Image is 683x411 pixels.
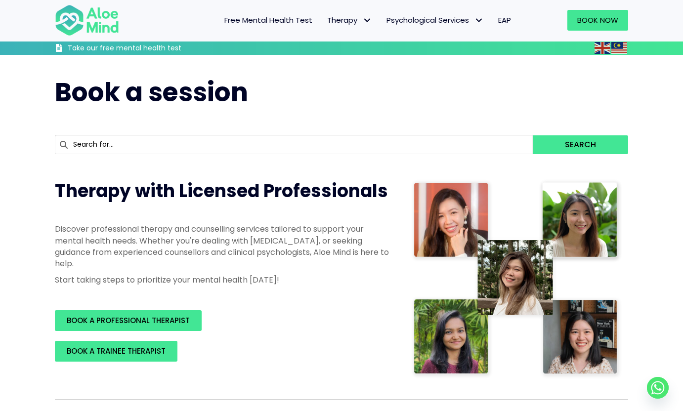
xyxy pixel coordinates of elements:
[55,274,391,286] p: Start taking steps to prioritize your mental health [DATE]!
[611,42,628,53] a: Malay
[224,15,312,25] span: Free Mental Health Test
[471,13,486,28] span: Psychological Services: submenu
[217,10,320,31] a: Free Mental Health Test
[411,179,622,379] img: Therapist collage
[327,15,372,25] span: Therapy
[55,135,533,154] input: Search for...
[55,223,391,269] p: Discover professional therapy and counselling services tailored to support your mental health nee...
[55,4,119,37] img: Aloe mind Logo
[55,310,202,331] a: BOOK A PROFESSIONAL THERAPIST
[320,10,379,31] a: TherapyTherapy: submenu
[360,13,374,28] span: Therapy: submenu
[67,346,166,356] span: BOOK A TRAINEE THERAPIST
[386,15,483,25] span: Psychological Services
[595,42,611,53] a: English
[491,10,518,31] a: EAP
[55,341,177,362] a: BOOK A TRAINEE THERAPIST
[647,377,669,399] a: Whatsapp
[55,178,388,204] span: Therapy with Licensed Professionals
[55,43,234,55] a: Take our free mental health test
[567,10,628,31] a: Book Now
[379,10,491,31] a: Psychological ServicesPsychological Services: submenu
[611,42,627,54] img: ms
[68,43,234,53] h3: Take our free mental health test
[498,15,511,25] span: EAP
[533,135,628,154] button: Search
[132,10,518,31] nav: Menu
[595,42,610,54] img: en
[55,74,248,110] span: Book a session
[577,15,618,25] span: Book Now
[67,315,190,326] span: BOOK A PROFESSIONAL THERAPIST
